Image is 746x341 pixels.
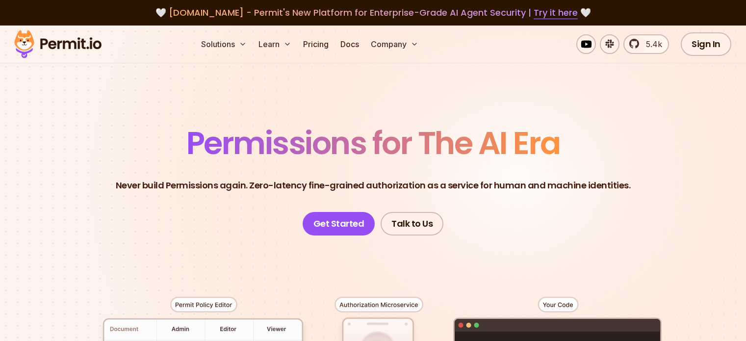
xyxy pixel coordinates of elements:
[640,38,662,50] span: 5.4k
[116,179,631,192] p: Never build Permissions again. Zero-latency fine-grained authorization as a service for human and...
[534,6,578,19] a: Try it here
[381,212,443,236] a: Talk to Us
[336,34,363,54] a: Docs
[186,121,560,165] span: Permissions for The AI Era
[24,6,722,20] div: 🤍 🤍
[197,34,251,54] button: Solutions
[169,6,578,19] span: [DOMAIN_NAME] - Permit's New Platform for Enterprise-Grade AI Agent Security |
[10,27,106,61] img: Permit logo
[681,32,731,56] a: Sign In
[303,212,375,236] a: Get Started
[367,34,422,54] button: Company
[255,34,295,54] button: Learn
[623,34,669,54] a: 5.4k
[299,34,333,54] a: Pricing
